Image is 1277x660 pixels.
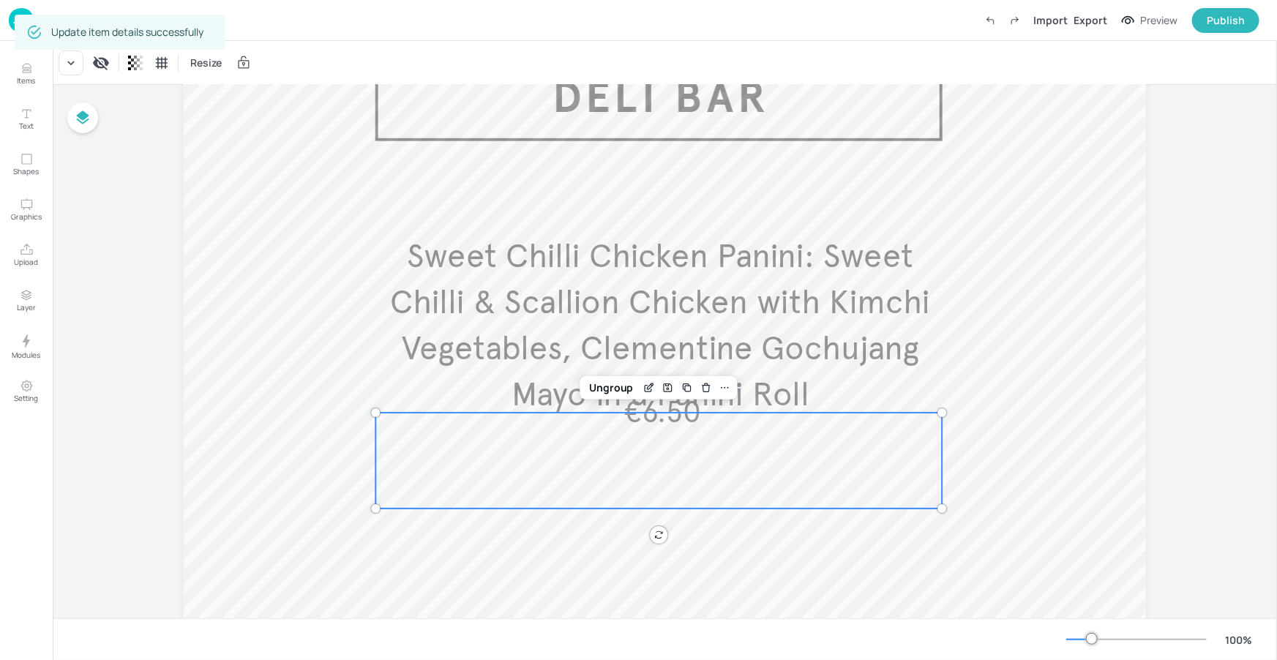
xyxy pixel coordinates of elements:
[51,19,203,45] div: Update item details successfully
[9,8,34,32] img: logo-86c26b7e.jpg
[978,8,1003,33] label: Undo (Ctrl + Z)
[659,378,678,397] div: Save Layout
[187,55,225,70] span: Resize
[1033,12,1068,28] div: Import
[640,378,659,397] div: Edit Item
[1074,12,1107,28] div: Export
[1113,10,1186,31] button: Preview
[697,378,716,397] div: Delete
[89,51,113,75] div: Display condition
[1192,8,1259,33] button: Publish
[678,378,697,397] div: Duplicate
[583,378,640,397] div: Ungroup
[1003,8,1027,33] label: Redo (Ctrl + Y)
[1221,632,1257,648] div: 100 %
[1207,12,1245,29] div: Publish
[391,236,931,416] span: Sweet Chilli Chicken Panini: Sweet Chilli & Scallion Chicken with Kimchi Vegetables, Clementine G...
[1140,12,1177,29] div: Preview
